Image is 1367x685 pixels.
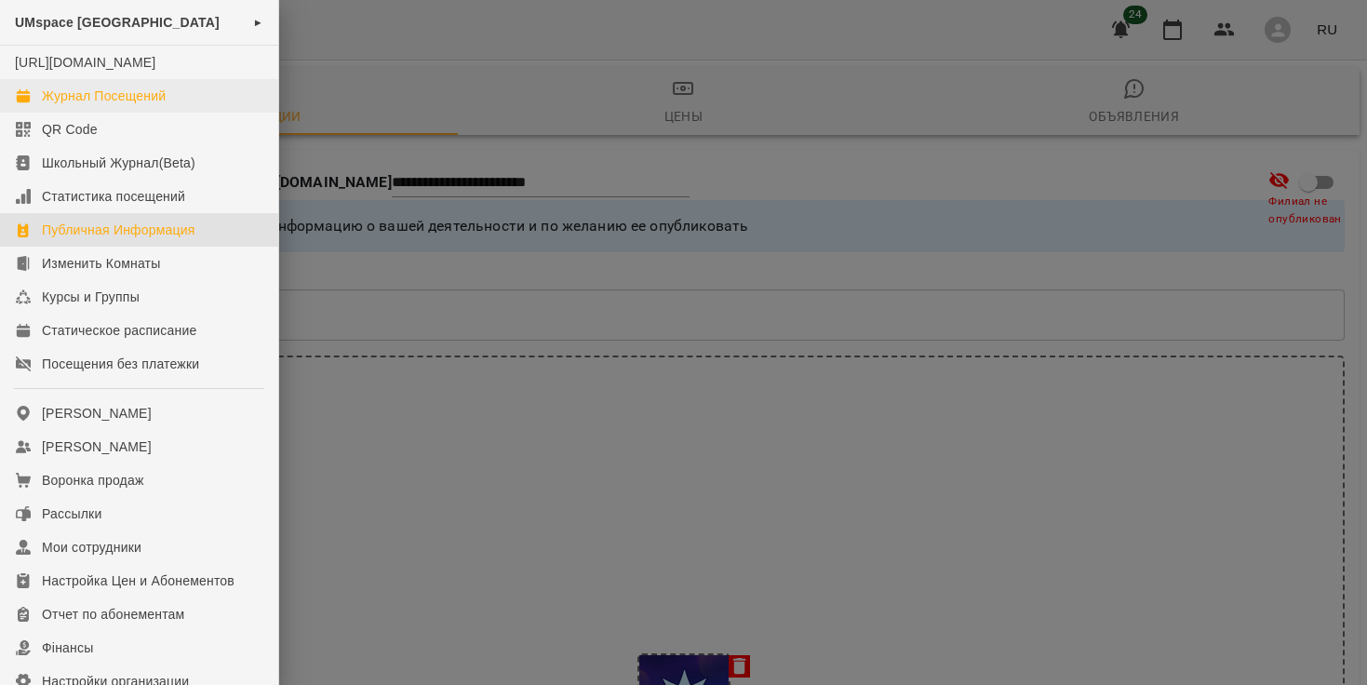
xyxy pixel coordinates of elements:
div: Журнал Посещений [42,87,166,105]
div: Отчет по абонементам [42,605,184,624]
span: UMspace [GEOGRAPHIC_DATA] [15,15,220,30]
div: Курсы и Группы [42,288,140,306]
div: Фінансы [42,638,93,657]
div: Публичная Информация [42,221,195,239]
div: QR Code [42,120,98,139]
div: Мои сотрудники [42,538,141,557]
div: Рассылки [42,504,101,523]
div: Изменить Комнаты [42,254,161,273]
div: Школьный Журнал(Beta) [42,154,195,172]
div: Статическое расписание [42,321,196,340]
div: Воронка продаж [42,471,144,490]
a: [URL][DOMAIN_NAME] [15,55,155,70]
div: Посещения без платежки [42,355,199,373]
div: [PERSON_NAME] [42,437,152,456]
div: Настройка Цен и Абонементов [42,571,235,590]
span: ► [253,15,263,30]
div: [PERSON_NAME] [42,404,152,423]
div: Статистика посещений [42,187,185,206]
